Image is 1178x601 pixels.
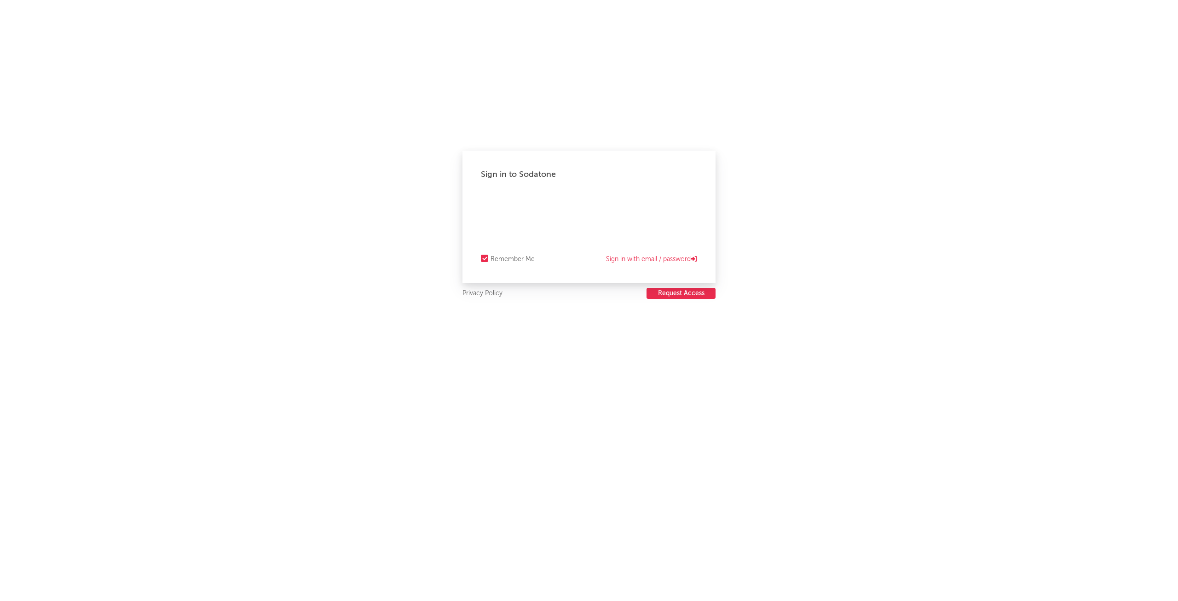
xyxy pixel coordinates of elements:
[462,288,502,299] a: Privacy Policy
[491,254,535,265] div: Remember Me
[606,254,697,265] a: Sign in with email / password
[481,169,697,180] div: Sign in to Sodatone
[647,288,716,299] button: Request Access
